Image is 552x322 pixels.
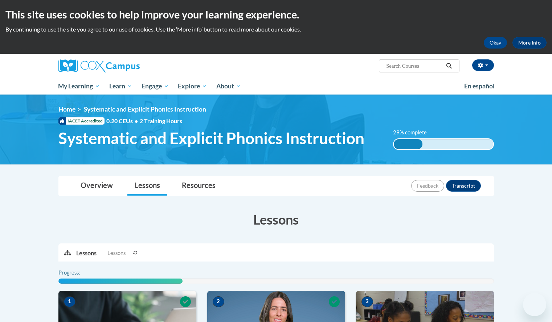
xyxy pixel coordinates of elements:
[523,293,546,316] iframe: Button to launch messaging window
[137,78,173,95] a: Engage
[484,37,507,49] button: Okay
[109,82,132,91] span: Learn
[84,105,206,113] span: Systematic and Explicit Phonics Instruction
[393,129,435,137] label: 29% complete
[107,249,126,257] span: Lessons
[73,176,120,196] a: Overview
[54,78,105,95] a: My Learning
[411,180,444,192] button: Feedback
[142,82,169,91] span: Engage
[385,62,443,70] input: Search Courses
[135,117,138,124] span: •
[512,37,547,49] a: More Info
[464,82,495,90] span: En español
[212,78,246,95] a: About
[361,296,373,307] span: 3
[216,82,241,91] span: About
[105,78,137,95] a: Learn
[5,7,547,22] h2: This site uses cookies to help improve your learning experience.
[140,117,182,124] span: 2 Training Hours
[106,117,140,125] span: 0.20 CEUs
[58,59,196,72] a: Cox Campus
[58,117,105,125] span: IACET Accredited
[76,249,97,257] p: Lessons
[472,59,494,71] button: Account Settings
[446,180,481,192] button: Transcript
[64,296,75,307] span: 1
[58,82,100,91] span: My Learning
[443,62,454,70] button: Search
[173,78,212,95] a: Explore
[394,139,422,149] div: 29% complete
[48,78,505,95] div: Main menu
[127,176,167,196] a: Lessons
[58,129,364,148] span: Systematic and Explicit Phonics Instruction
[213,296,224,307] span: 2
[175,176,223,196] a: Resources
[5,25,547,33] p: By continuing to use the site you agree to our use of cookies. Use the ‘More info’ button to read...
[58,269,100,277] label: Progress:
[178,82,207,91] span: Explore
[459,79,499,94] a: En español
[58,105,75,113] a: Home
[58,59,140,72] img: Cox Campus
[58,210,494,229] h3: Lessons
